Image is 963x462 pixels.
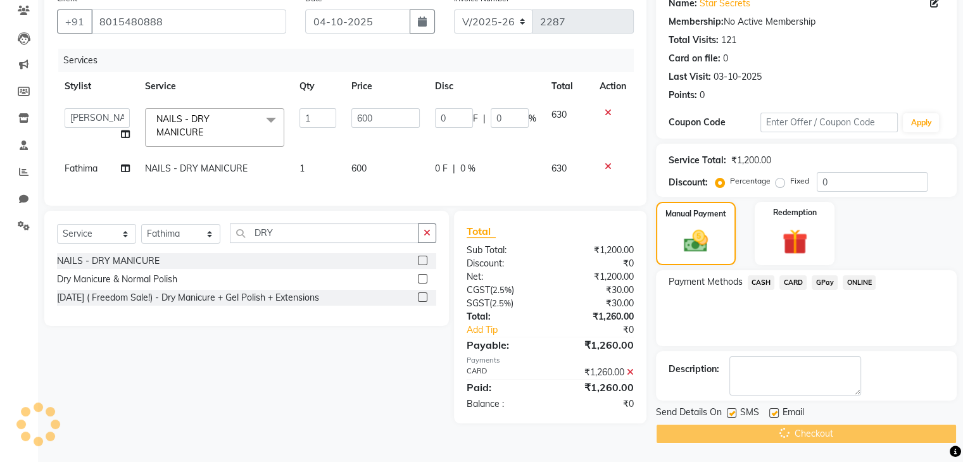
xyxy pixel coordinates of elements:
[483,112,486,125] span: |
[550,337,643,353] div: ₹1,260.00
[473,112,478,125] span: F
[760,113,898,132] input: Enter Offer / Coupon Code
[230,223,419,243] input: Search or Scan
[550,257,643,270] div: ₹0
[774,226,815,258] img: _gift.svg
[299,163,305,174] span: 1
[550,397,643,411] div: ₹0
[457,380,550,395] div: Paid:
[457,397,550,411] div: Balance :
[783,406,804,421] span: Email
[730,175,771,187] label: Percentage
[457,244,550,257] div: Sub Total:
[344,72,427,101] th: Price
[57,273,177,286] div: Dry Manicure & Normal Polish
[669,52,721,65] div: Card on file:
[457,297,550,310] div: ( )
[550,380,643,395] div: ₹1,260.00
[669,275,743,289] span: Payment Methods
[669,116,760,129] div: Coupon Code
[592,72,634,101] th: Action
[550,297,643,310] div: ₹30.00
[669,89,697,102] div: Points:
[773,207,817,218] label: Redemption
[723,52,728,65] div: 0
[669,176,708,189] div: Discount:
[145,163,248,174] span: NAILS - DRY MANICURE
[57,72,137,101] th: Stylist
[812,275,838,290] span: GPay
[427,72,544,101] th: Disc
[457,310,550,323] div: Total:
[551,163,567,174] span: 630
[740,406,759,421] span: SMS
[292,72,344,101] th: Qty
[669,363,719,376] div: Description:
[460,162,475,175] span: 0 %
[351,163,367,174] span: 600
[529,112,536,125] span: %
[665,208,726,220] label: Manual Payment
[565,323,643,337] div: ₹0
[550,270,643,284] div: ₹1,200.00
[700,89,705,102] div: 0
[467,297,489,309] span: SGST
[550,284,643,297] div: ₹30.00
[843,275,876,290] span: ONLINE
[656,406,722,421] span: Send Details On
[721,34,736,47] div: 121
[748,275,775,290] span: CASH
[550,244,643,257] div: ₹1,200.00
[903,113,939,132] button: Apply
[57,254,160,268] div: NAILS - DRY MANICURE
[467,355,634,366] div: Payments
[492,298,511,308] span: 2.5%
[544,72,591,101] th: Total
[91,9,286,34] input: Search by Name/Mobile/Email/Code
[137,72,292,101] th: Service
[550,366,643,379] div: ₹1,260.00
[435,162,448,175] span: 0 F
[203,127,209,138] a: x
[669,15,944,28] div: No Active Membership
[669,15,724,28] div: Membership:
[669,34,719,47] div: Total Visits:
[457,337,550,353] div: Payable:
[551,109,567,120] span: 630
[790,175,809,187] label: Fixed
[550,310,643,323] div: ₹1,260.00
[493,285,512,295] span: 2.5%
[57,9,92,34] button: +91
[467,225,496,238] span: Total
[65,163,98,174] span: Fathima
[731,154,771,167] div: ₹1,200.00
[467,284,490,296] span: CGST
[457,257,550,270] div: Discount:
[669,70,711,84] div: Last Visit:
[457,323,565,337] a: Add Tip
[156,113,210,138] span: NAILS - DRY MANICURE
[779,275,807,290] span: CARD
[453,162,455,175] span: |
[714,70,762,84] div: 03-10-2025
[676,227,715,255] img: _cash.svg
[457,366,550,379] div: CARD
[457,270,550,284] div: Net:
[457,284,550,297] div: ( )
[669,154,726,167] div: Service Total:
[57,291,319,304] div: [DATE] ( Freedom Sale!) - Dry Manicure + Gel Polish + Extensions
[58,49,643,72] div: Services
